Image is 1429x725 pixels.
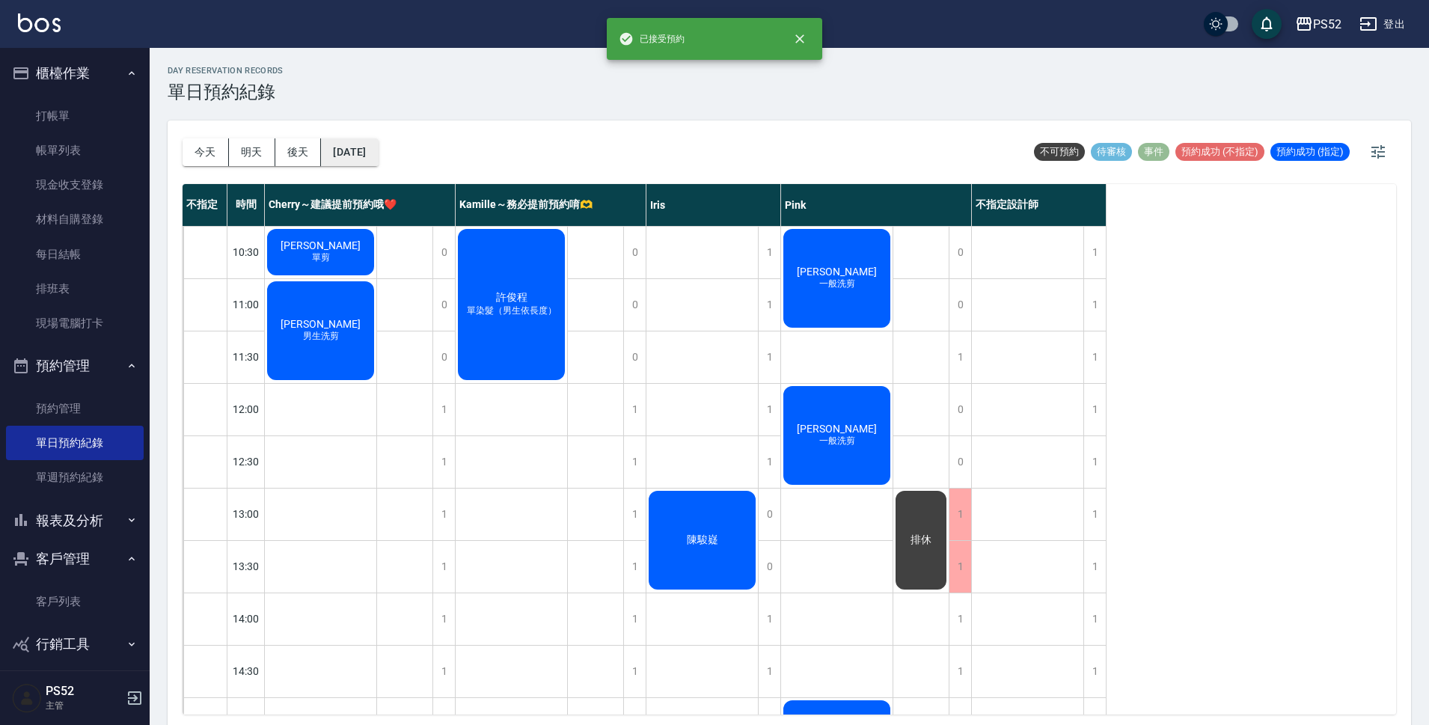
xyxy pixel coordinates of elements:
[1083,384,1106,435] div: 1
[1083,593,1106,645] div: 1
[1083,541,1106,593] div: 1
[794,266,880,278] span: [PERSON_NAME]
[6,346,144,385] button: 預約管理
[493,291,530,305] span: 許俊程
[6,237,144,272] a: 每日結帳
[432,593,455,645] div: 1
[684,533,721,547] span: 陳駿嶷
[1313,15,1341,34] div: PS52
[12,683,42,713] img: Person
[6,501,144,540] button: 報表及分析
[464,305,560,317] span: 單染髮（男生依長度）
[6,625,144,664] button: 行銷工具
[949,384,971,435] div: 0
[6,272,144,306] a: 排班表
[1091,145,1132,159] span: 待審核
[432,436,455,488] div: 1
[1083,646,1106,697] div: 1
[6,306,144,340] a: 現場電腦打卡
[6,584,144,619] a: 客戶列表
[432,541,455,593] div: 1
[265,184,456,226] div: Cherry～建議提前預約哦❤️
[18,13,61,32] img: Logo
[758,489,780,540] div: 0
[949,489,971,540] div: 1
[456,184,646,226] div: Kamille～務必提前預約唷🫶
[6,99,144,133] a: 打帳單
[623,541,646,593] div: 1
[758,436,780,488] div: 1
[623,436,646,488] div: 1
[1270,145,1350,159] span: 預約成功 (指定)
[227,226,265,278] div: 10:30
[6,54,144,93] button: 櫃檯作業
[321,138,378,166] button: [DATE]
[432,227,455,278] div: 0
[646,184,781,226] div: Iris
[432,331,455,383] div: 0
[168,66,284,76] h2: day Reservation records
[1083,436,1106,488] div: 1
[227,593,265,645] div: 14:00
[6,539,144,578] button: 客戶管理
[949,541,971,593] div: 1
[949,593,971,645] div: 1
[1034,145,1085,159] span: 不可預約
[168,82,284,103] h3: 單日預約紀錄
[758,331,780,383] div: 1
[1138,145,1169,159] span: 事件
[227,331,265,383] div: 11:30
[1083,279,1106,331] div: 1
[1252,9,1282,39] button: save
[758,279,780,331] div: 1
[227,184,265,226] div: 時間
[432,489,455,540] div: 1
[227,488,265,540] div: 13:00
[816,278,858,290] span: 一般洗剪
[949,227,971,278] div: 0
[949,279,971,331] div: 0
[227,435,265,488] div: 12:30
[6,426,144,460] a: 單日預約紀錄
[758,541,780,593] div: 0
[623,646,646,697] div: 1
[619,31,685,46] span: 已接受預約
[1083,331,1106,383] div: 1
[1083,227,1106,278] div: 1
[949,646,971,697] div: 1
[908,533,934,547] span: 排休
[432,384,455,435] div: 1
[949,331,971,383] div: 1
[1175,145,1264,159] span: 預約成功 (不指定)
[278,239,364,251] span: [PERSON_NAME]
[1353,10,1411,38] button: 登出
[949,436,971,488] div: 0
[227,540,265,593] div: 13:30
[758,227,780,278] div: 1
[227,278,265,331] div: 11:00
[781,184,972,226] div: Pink
[227,645,265,697] div: 14:30
[300,330,342,343] span: 男生洗剪
[783,22,816,55] button: close
[432,279,455,331] div: 0
[794,423,880,435] span: [PERSON_NAME]
[816,435,858,447] span: 一般洗剪
[6,460,144,495] a: 單週預約紀錄
[229,138,275,166] button: 明天
[6,168,144,202] a: 現金收支登錄
[758,646,780,697] div: 1
[6,133,144,168] a: 帳單列表
[623,489,646,540] div: 1
[623,331,646,383] div: 0
[183,138,229,166] button: 今天
[46,684,122,699] h5: PS52
[1083,489,1106,540] div: 1
[6,202,144,236] a: 材料自購登錄
[758,384,780,435] div: 1
[1289,9,1347,40] button: PS52
[278,318,364,330] span: [PERSON_NAME]
[183,184,227,226] div: 不指定
[623,227,646,278] div: 0
[972,184,1107,226] div: 不指定設計師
